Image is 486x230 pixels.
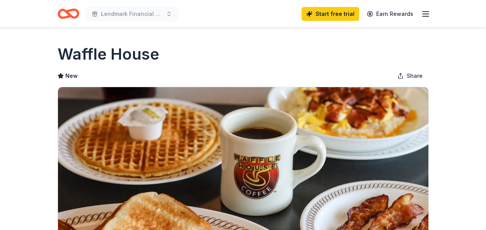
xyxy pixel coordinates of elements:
a: Home [58,5,79,23]
button: Lendmark Financial Services Food Request (on behalf of USO 501c3); [PERSON_NAME] [PERSON_NAME] Ai... [85,6,178,22]
span: New [65,71,78,81]
a: Earn Rewards [362,7,418,21]
a: Start free trial [302,7,359,21]
span: Lendmark Financial Services Food Request (on behalf of USO 501c3); [PERSON_NAME] [PERSON_NAME] Ai... [101,9,163,19]
h1: Waffle House [58,43,159,65]
button: Share [391,68,429,84]
span: Share [407,71,423,81]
